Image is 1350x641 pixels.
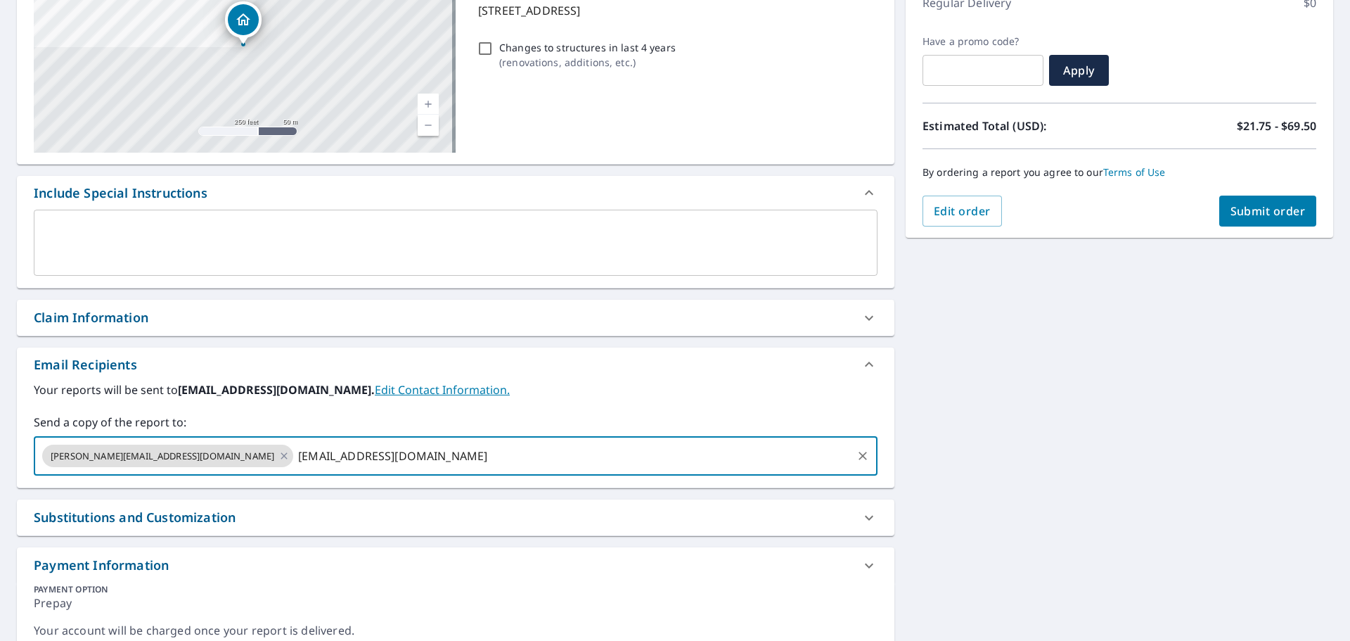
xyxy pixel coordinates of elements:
div: Prepay [34,595,877,623]
label: Send a copy of the report to: [34,414,877,431]
span: [PERSON_NAME][EMAIL_ADDRESS][DOMAIN_NAME] [42,450,283,463]
div: Payment Information [34,556,169,575]
div: PAYMENT OPTION [34,583,877,595]
div: Email Recipients [34,355,137,374]
p: Estimated Total (USD): [922,118,1119,134]
div: Claim Information [17,300,894,336]
span: Submit order [1230,203,1306,219]
a: Terms of Use [1103,165,1166,179]
label: Your reports will be sent to [34,381,877,398]
p: [STREET_ADDRESS] [478,2,872,19]
span: Edit order [934,203,991,219]
div: Email Recipients [17,348,894,381]
div: Your account will be charged once your report is delivered. [34,623,877,639]
div: [PERSON_NAME][EMAIL_ADDRESS][DOMAIN_NAME] [42,445,293,467]
a: EditContactInfo [375,382,510,398]
a: Current Level 17, Zoom In [418,94,439,115]
div: Include Special Instructions [17,176,894,210]
div: Include Special Instructions [34,184,207,203]
button: Apply [1049,55,1109,86]
p: $21.75 - $69.50 [1237,118,1316,134]
div: Payment Information [17,547,894,583]
a: Current Level 17, Zoom Out [418,115,439,136]
div: Claim Information [34,308,148,327]
div: Dropped pin, building 1, Residential property, 175 Autumnwood Ave York, PA 17404 [225,1,262,45]
label: Have a promo code? [922,35,1043,48]
p: ( renovations, additions, etc. ) [499,55,676,70]
p: By ordering a report you agree to our [922,166,1316,179]
div: Substitutions and Customization [34,508,236,527]
button: Edit order [922,196,1002,227]
span: Apply [1060,63,1098,78]
p: Changes to structures in last 4 years [499,40,676,55]
button: Submit order [1219,196,1317,227]
b: [EMAIL_ADDRESS][DOMAIN_NAME]. [178,382,375,398]
div: Substitutions and Customization [17,500,894,535]
button: Clear [853,446,873,466]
